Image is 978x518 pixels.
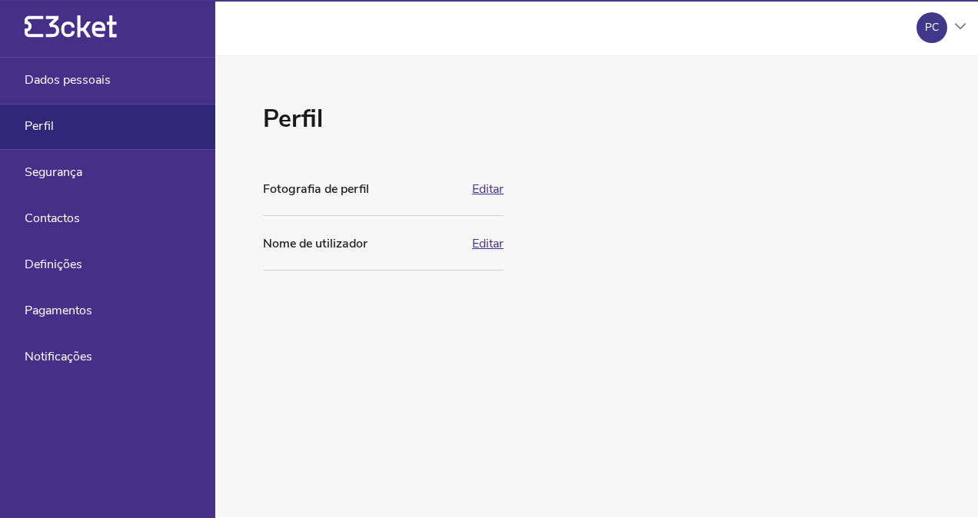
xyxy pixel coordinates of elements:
span: Segurança [25,165,82,179]
h1: Perfil [263,102,504,136]
span: Notificações [25,350,92,364]
button: Editar [472,237,504,251]
a: {' '} [25,31,117,42]
span: Pagamentos [25,304,92,317]
span: Contactos [25,211,80,225]
div: PC [925,22,939,34]
span: Perfil [25,119,54,133]
button: Editar [472,182,504,196]
span: Definições [25,257,82,271]
div: Fotografia de perfil [263,180,463,198]
div: Nome de utilizador [263,234,463,253]
g: {' '} [25,16,43,38]
span: Dados pessoais [25,73,111,87]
